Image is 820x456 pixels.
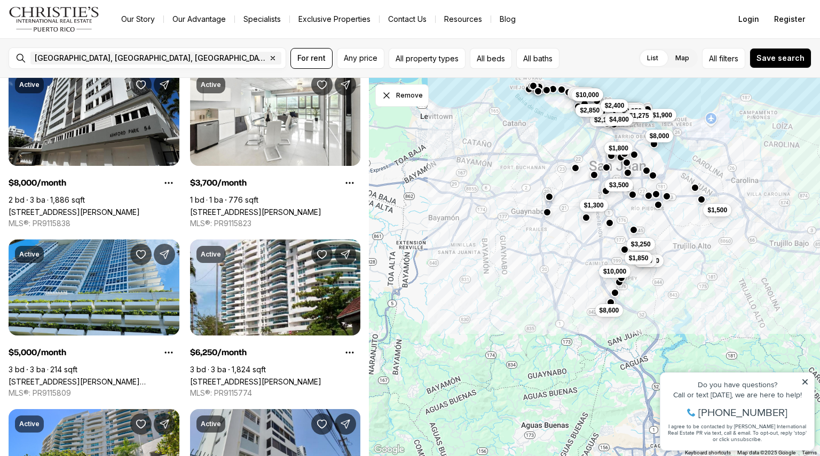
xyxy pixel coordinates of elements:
[339,172,360,194] button: Property options
[618,105,646,117] button: $9,950
[35,54,266,62] span: [GEOGRAPHIC_DATA], [GEOGRAPHIC_DATA], [GEOGRAPHIC_DATA]
[702,48,745,69] button: Allfilters
[649,132,669,140] span: $8,000
[158,172,179,194] button: Property options
[609,181,629,189] span: $3,500
[622,107,642,115] span: $9,950
[190,207,321,217] a: 404 CONSTITUCION AVE #2106, SAN JUAN PR, 00901
[436,12,491,27] a: Resources
[389,48,466,69] button: All property types
[645,130,673,142] button: $8,000
[335,74,356,95] button: Share Property
[628,254,648,262] span: $1,850
[629,111,649,120] span: $1,275
[580,106,600,115] span: $2,850
[9,377,179,386] a: 48 LUIS MUNOZ RIVERA #2701, SAN JUAN PR, 00918
[638,49,667,68] label: List
[130,74,152,95] button: Save Property: 54 KING'S COURT ST #10-A
[164,12,234,27] a: Our Advantage
[335,244,356,265] button: Share Property
[635,254,664,267] button: $1,800
[201,81,221,89] p: Active
[516,48,559,69] button: All baths
[9,6,100,32] img: logo
[774,15,805,23] span: Register
[638,257,652,265] span: $900
[297,54,326,62] span: For rent
[732,9,766,30] button: Login
[154,244,175,265] button: Share Property
[572,89,592,98] span: $6,250
[335,413,356,435] button: Share Property
[589,114,618,126] button: $2,100
[707,206,727,214] span: $1,500
[595,304,623,317] button: $8,600
[290,48,333,69] button: For rent
[311,244,333,265] button: Save Property: 550 AVE CONSTITUCION #1008
[624,252,652,265] button: $1,850
[19,250,40,259] p: Active
[603,267,626,276] span: $10,000
[640,257,659,265] span: $1,800
[609,115,629,124] span: $4,800
[337,48,384,69] button: Any price
[738,15,759,23] span: Login
[667,49,698,68] label: Map
[113,12,163,27] a: Our Story
[575,91,598,99] span: $10,000
[130,244,152,265] button: Save Property: 48 LUIS MUNOZ RIVERA #2701
[154,413,175,435] button: Share Property
[9,207,140,217] a: 54 KING'S COURT ST #10-A, SAN JUAN PR, 00911
[652,111,672,119] span: $1,900
[339,342,360,363] button: Property options
[648,109,676,122] button: $1,900
[470,48,512,69] button: All beds
[19,81,40,89] p: Active
[750,48,811,68] button: Save search
[571,89,603,101] button: $10,000
[11,34,154,42] div: Call or text [DATE], we are here to help!
[235,12,289,27] a: Specialists
[13,66,152,86] span: I agree to be contacted by [PERSON_NAME] International Real Estate PR via text, call & email. To ...
[605,179,633,191] button: $3,500
[575,104,604,117] button: $2,850
[614,103,643,116] button: $8,000
[201,420,221,428] p: Active
[44,50,133,61] span: [PHONE_NUMBER]
[19,420,40,428] p: Active
[626,238,655,251] button: $3,250
[630,240,650,249] span: $3,250
[604,101,624,110] span: $2,400
[768,9,811,30] button: Register
[201,250,221,259] p: Active
[11,24,154,31] div: Do you have questions?
[375,84,429,107] button: Dismiss drawing
[311,413,333,435] button: Save Property: 60 TAFT #4
[605,113,633,126] button: $4,800
[311,74,333,95] button: Save Property: 404 CONSTITUCION AVE #2106
[130,413,152,435] button: Save Property: 550 CONSTITUCION AVENUE #PH 1605
[599,306,619,315] span: $8,600
[600,99,628,112] button: $2,400
[594,116,613,124] span: $2,100
[158,342,179,363] button: Property options
[380,12,435,27] button: Contact Us
[703,204,731,217] button: $1,500
[625,109,653,122] button: $1,275
[190,377,321,386] a: 550 AVE CONSTITUCION #1008, SAN JUAN PR, 00907
[567,87,596,100] button: $6,250
[719,53,738,64] span: filters
[344,54,377,62] span: Any price
[570,88,602,101] button: $12,000
[154,74,175,95] button: Share Property
[709,53,717,64] span: All
[579,199,608,212] button: $1,300
[756,54,805,62] span: Save search
[634,254,657,267] button: $900
[609,144,628,153] span: $1,800
[491,12,524,27] a: Blog
[598,265,630,278] button: $10,000
[604,142,633,155] button: $1,800
[584,201,603,210] span: $1,300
